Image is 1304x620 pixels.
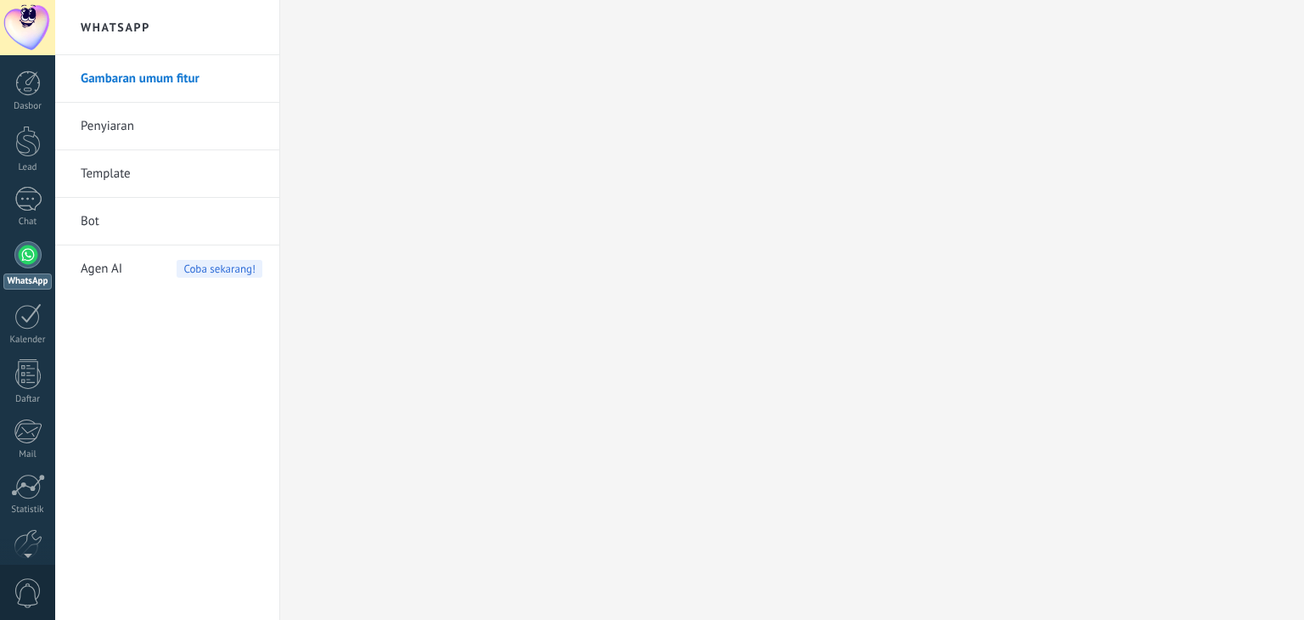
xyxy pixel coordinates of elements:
div: Mail [3,449,53,460]
div: Kalender [3,335,53,346]
li: Agen AI [55,245,279,292]
a: Gambaran umum fitur [81,55,262,103]
div: Statistik [3,504,53,516]
a: Bot [81,198,262,245]
a: Template [81,150,262,198]
li: Gambaran umum fitur [55,55,279,103]
div: WhatsApp [3,273,52,290]
div: Dasbor [3,101,53,112]
li: Template [55,150,279,198]
li: Penyiaran [55,103,279,150]
div: Daftar [3,394,53,405]
span: Coba sekarang! [177,260,262,278]
div: Lead [3,162,53,173]
a: Penyiaran [81,103,262,150]
li: Bot [55,198,279,245]
span: Agen AI [81,245,122,293]
div: Chat [3,217,53,228]
a: Agen AICoba sekarang! [81,245,262,293]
